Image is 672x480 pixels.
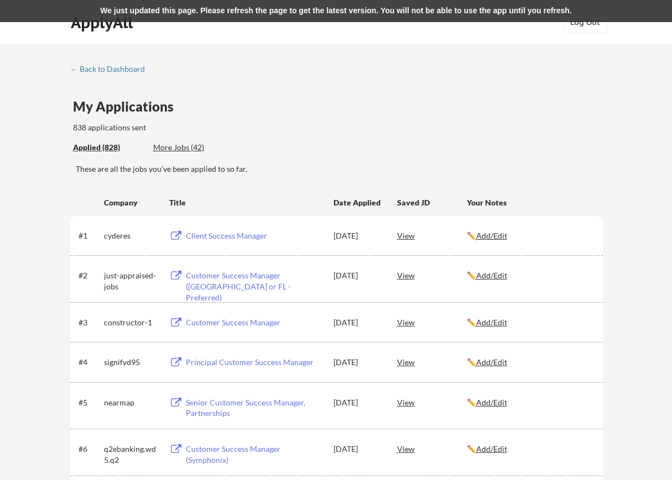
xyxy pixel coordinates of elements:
[467,357,593,368] div: ✏️
[71,13,136,32] div: ApplyAll
[467,270,593,281] div: ✏️
[397,392,467,412] div: View
[476,357,507,367] u: Add/Edit
[169,197,323,208] div: Title
[104,270,159,292] div: just-appraised-jobs
[186,444,323,465] div: Customer Success Manager (Symphonix)
[397,439,467,458] div: View
[73,142,145,153] div: Applied (828)
[186,317,323,328] div: Customer Success Manager
[186,357,323,368] div: Principal Customer Success Manager
[397,352,467,372] div: View
[153,142,235,153] div: More Jobs (42)
[467,317,593,328] div: ✏️
[334,444,382,455] div: [DATE]
[104,444,159,465] div: q2ebanking.wd5.q2
[79,270,100,281] div: #2
[467,197,593,208] div: Your Notes
[104,397,159,408] div: nearmap
[476,444,507,453] u: Add/Edit
[467,230,593,241] div: ✏️
[186,397,323,419] div: Senior Customer Success Manager, Partnerships
[79,444,100,455] div: #6
[563,11,607,33] button: Log Out
[334,197,382,208] div: Date Applied
[186,230,323,241] div: Client Success Manager
[397,265,467,285] div: View
[334,270,382,281] div: [DATE]
[79,317,100,328] div: #3
[104,197,159,208] div: Company
[73,122,287,133] div: 838 applications sent
[104,230,159,241] div: cyderes
[186,270,323,303] div: Customer Success Manager ([GEOGRAPHIC_DATA] or FL - Preferred)
[70,65,153,73] div: ← Back to Dashboard
[153,142,235,154] div: These are job applications we think you'd be a good fit for, but couldn't apply you to automatica...
[73,100,183,113] div: My Applications
[334,357,382,368] div: [DATE]
[79,397,100,408] div: #5
[467,397,593,408] div: ✏️
[334,397,382,408] div: [DATE]
[397,225,467,245] div: View
[79,357,100,368] div: #4
[476,271,507,280] u: Add/Edit
[76,163,603,175] div: These are all the jobs you've been applied to so far.
[73,142,145,154] div: These are all the jobs you've been applied to so far.
[476,398,507,407] u: Add/Edit
[397,192,467,212] div: Saved JD
[476,318,507,327] u: Add/Edit
[334,230,382,241] div: [DATE]
[79,230,100,241] div: #1
[104,317,159,328] div: constructor-1
[476,231,507,240] u: Add/Edit
[467,444,593,455] div: ✏️
[104,357,159,368] div: signifyd95
[334,317,382,328] div: [DATE]
[70,65,153,76] a: ← Back to Dashboard
[397,312,467,332] div: View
